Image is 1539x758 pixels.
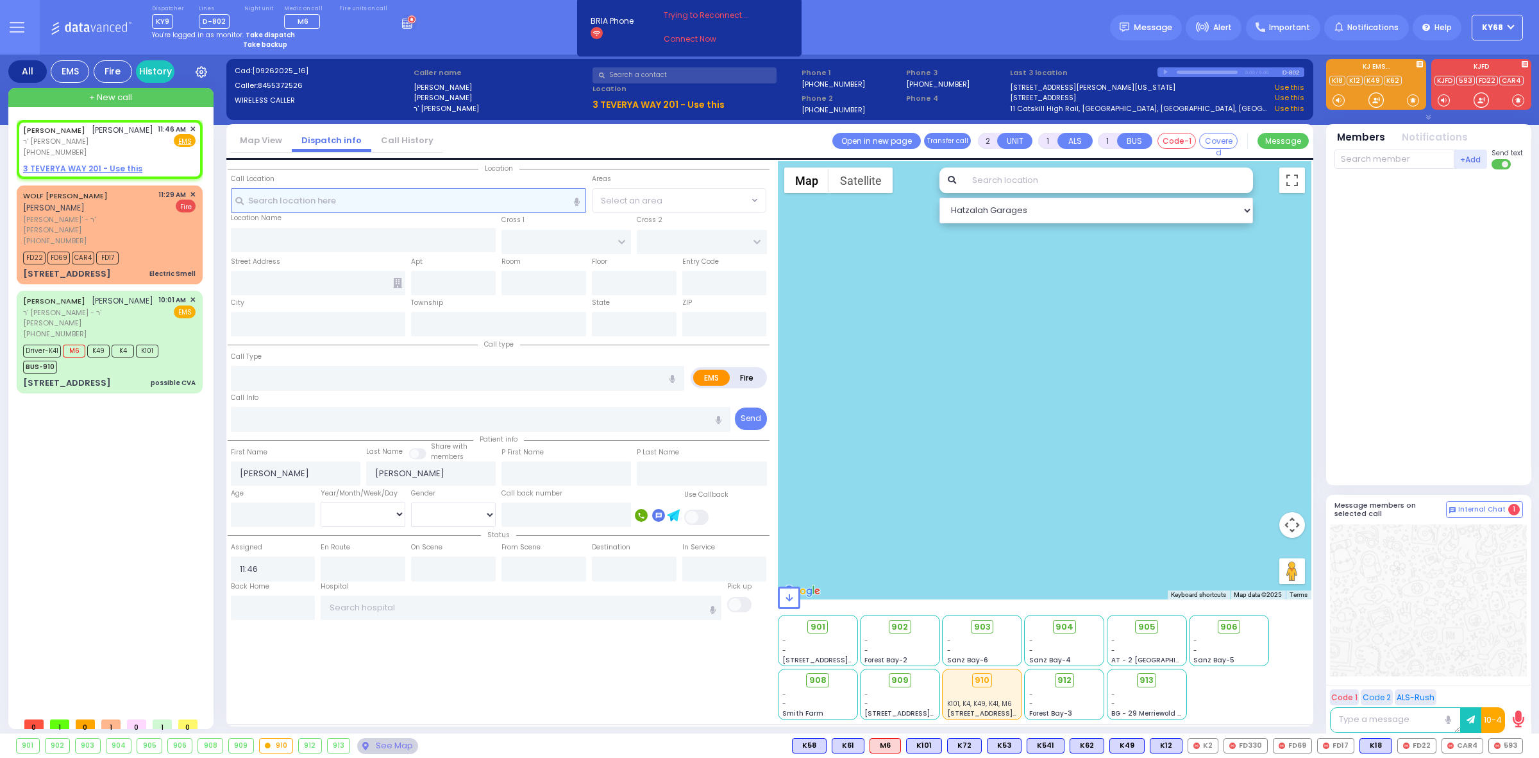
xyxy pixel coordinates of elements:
[94,60,132,83] div: Fire
[1279,743,1285,749] img: red-radio-icon.svg
[1117,133,1152,149] button: BUS
[1057,674,1072,687] span: 912
[1326,64,1426,73] label: KJ EMS...
[792,738,827,754] div: K58
[1193,646,1197,655] span: -
[1010,82,1175,93] a: [STREET_ADDRESS][PERSON_NAME][US_STATE]
[231,352,262,362] label: Call Type
[127,719,146,729] span: 0
[664,10,765,21] span: Trying to Reconnect...
[24,719,44,729] span: 0
[229,739,253,753] div: 909
[1269,22,1310,33] span: Important
[92,125,153,135] span: [PERSON_NAME]
[1055,621,1073,633] span: 904
[1476,76,1498,85] a: FD22
[987,738,1022,754] div: BLS
[592,298,610,308] label: State
[411,257,423,267] label: Apt
[366,447,403,457] label: Last Name
[1029,636,1033,646] span: -
[76,719,95,729] span: 0
[23,202,85,213] span: [PERSON_NAME]
[231,581,269,592] label: Back Home
[260,739,293,753] div: 910
[51,19,136,35] img: Logo
[1403,743,1409,749] img: red-radio-icon.svg
[76,739,100,753] div: 903
[235,65,410,76] label: Cad:
[592,542,630,553] label: Destination
[1279,558,1305,584] button: Drag Pegman onto the map to open Street View
[17,739,39,753] div: 901
[593,83,797,94] label: Location
[158,125,186,134] span: 11:46 AM
[1402,130,1468,145] button: Notifications
[393,278,402,288] span: Other building occupants
[829,168,893,193] button: Show satellite imagery
[1120,22,1129,32] img: message.svg
[1109,738,1145,754] div: BLS
[593,67,777,83] input: Search a contact
[23,307,154,329] span: ר' [PERSON_NAME] - ר' [PERSON_NAME]
[501,257,521,267] label: Room
[1431,64,1531,73] label: KJFD
[63,345,85,357] span: M6
[1213,22,1232,33] span: Alert
[414,103,589,114] label: ר' [PERSON_NAME]
[811,621,825,633] span: 901
[782,646,786,655] span: -
[244,5,273,13] label: Night unit
[87,345,110,357] span: K49
[870,738,901,754] div: M6
[1279,512,1305,538] button: Map camera controls
[1111,646,1115,655] span: -
[1029,646,1033,655] span: -
[481,530,516,540] span: Status
[23,136,153,147] span: ר' [PERSON_NAME]
[299,739,321,753] div: 912
[781,583,823,599] img: Google
[152,30,244,40] span: You're logged in as monitor.
[357,738,417,754] div: See map
[906,93,1006,104] span: Phone 4
[682,542,715,553] label: In Service
[1134,21,1172,34] span: Message
[1337,130,1385,145] button: Members
[112,345,134,357] span: K4
[258,80,303,90] span: 8455372526
[235,80,410,91] label: Caller:
[906,738,942,754] div: K101
[414,92,589,103] label: [PERSON_NAME]
[1323,743,1329,749] img: red-radio-icon.svg
[190,124,196,135] span: ✕
[321,542,350,553] label: En Route
[1193,743,1200,749] img: red-radio-icon.svg
[501,488,562,499] label: Call back number
[735,408,767,430] button: Send
[637,215,662,225] label: Cross 2
[501,447,544,458] label: P First Name
[1442,738,1483,754] div: CAR4
[972,673,993,687] div: 910
[906,79,970,89] label: [PHONE_NUMBER]
[149,269,196,279] div: Electric Smell
[1434,76,1455,85] a: KJFD
[1070,738,1104,754] div: K62
[1472,15,1523,40] button: ky68
[292,134,371,146] a: Dispatch info
[1384,76,1402,85] a: K62
[1361,689,1393,705] button: Code 2
[431,452,464,461] span: members
[891,674,909,687] span: 909
[23,296,85,306] a: [PERSON_NAME]
[592,257,607,267] label: Floor
[1347,22,1399,33] span: Notifications
[414,82,589,93] label: [PERSON_NAME]
[1275,92,1304,103] a: Use this
[478,164,519,173] span: Location
[802,79,865,89] label: [PHONE_NUMBER]
[802,105,865,114] label: [PHONE_NUMBER]
[153,719,172,729] span: 1
[321,488,405,499] div: Year/Month/Week/Day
